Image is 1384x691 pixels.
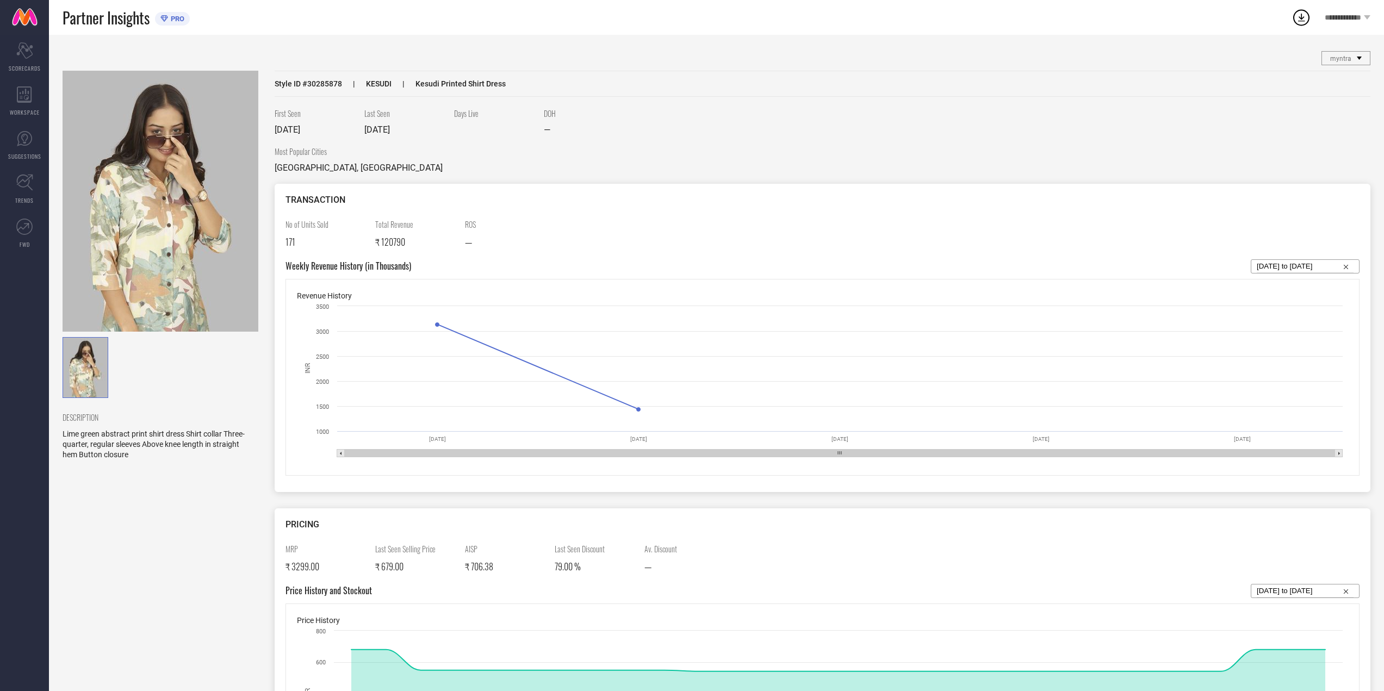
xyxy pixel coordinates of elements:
[275,124,300,135] span: [DATE]
[316,303,329,310] text: 3500
[316,378,329,385] text: 2000
[465,543,547,555] span: AISP
[8,152,41,160] span: SUGGESTIONS
[1330,55,1351,63] span: myntra
[465,235,472,248] span: —
[316,328,329,335] text: 3000
[375,543,457,555] span: Last Seen Selling Price
[286,560,319,573] span: ₹ 3299.00
[286,259,411,273] span: Weekly Revenue History (in Thousands)
[644,543,726,555] span: Av. Discount
[364,108,446,119] span: Last Seen
[20,240,30,248] span: FWD
[316,353,329,360] text: 2500
[644,560,651,573] span: —
[1257,584,1354,597] input: Select...
[1234,436,1251,442] text: [DATE]
[316,659,326,666] text: 600
[316,628,326,635] text: 800
[555,543,636,555] span: Last Seen Discount
[297,616,340,625] span: Price History
[630,436,647,442] text: [DATE]
[275,163,443,173] span: [GEOGRAPHIC_DATA], [GEOGRAPHIC_DATA]
[544,124,550,135] span: —
[286,519,1360,530] div: PRICING
[286,219,367,230] span: No of Units Sold
[304,363,312,374] text: INR
[555,560,581,573] span: 79.00 %
[364,124,390,135] span: [DATE]
[63,412,250,423] span: DESCRIPTION
[375,219,457,230] span: Total Revenue
[465,560,493,573] span: ₹ 706.38
[10,108,40,116] span: WORKSPACE
[9,64,41,72] span: SCORECARDS
[375,560,404,573] span: ₹ 679.00
[1257,260,1354,273] input: Select...
[375,235,405,248] span: ₹ 120790
[297,291,352,300] span: Revenue History
[831,436,848,442] text: [DATE]
[168,15,184,23] span: PRO
[544,108,625,119] span: DOH
[286,584,372,598] span: Price History and Stockout
[429,436,446,442] text: [DATE]
[454,108,536,119] span: Days Live
[286,543,367,555] span: MRP
[286,195,1360,205] div: TRANSACTION
[392,79,506,88] span: Kesudi Printed Shirt Dress
[1033,436,1050,442] text: [DATE]
[316,403,329,410] text: 1500
[1292,8,1311,27] div: Open download list
[63,429,245,459] span: Lime green abstract print shirt dress Shirt collar Three-quarter, regular sleeves Above knee leng...
[275,108,356,119] span: First Seen
[465,219,547,230] span: ROS
[286,235,295,248] span: 171
[15,196,34,204] span: TRENDS
[316,428,329,435] text: 1000
[342,79,392,88] span: KESUDI
[275,146,443,157] span: Most Popular Cities
[63,7,150,29] span: Partner Insights
[275,79,342,88] span: Style ID # 30285878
